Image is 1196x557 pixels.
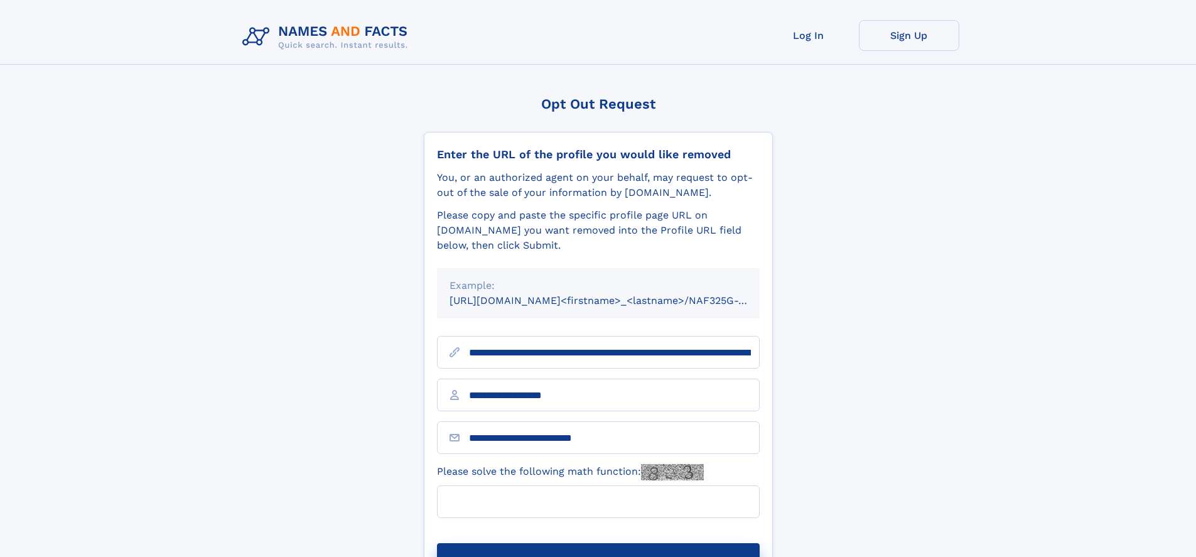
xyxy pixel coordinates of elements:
div: Example: [450,278,747,293]
div: You, or an authorized agent on your behalf, may request to opt-out of the sale of your informatio... [437,170,760,200]
small: [URL][DOMAIN_NAME]<firstname>_<lastname>/NAF325G-xxxxxxxx [450,295,784,306]
div: Please copy and paste the specific profile page URL on [DOMAIN_NAME] you want removed into the Pr... [437,208,760,253]
label: Please solve the following math function: [437,464,704,480]
a: Sign Up [859,20,959,51]
div: Opt Out Request [424,96,773,112]
a: Log In [758,20,859,51]
div: Enter the URL of the profile you would like removed [437,148,760,161]
img: Logo Names and Facts [237,20,418,54]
